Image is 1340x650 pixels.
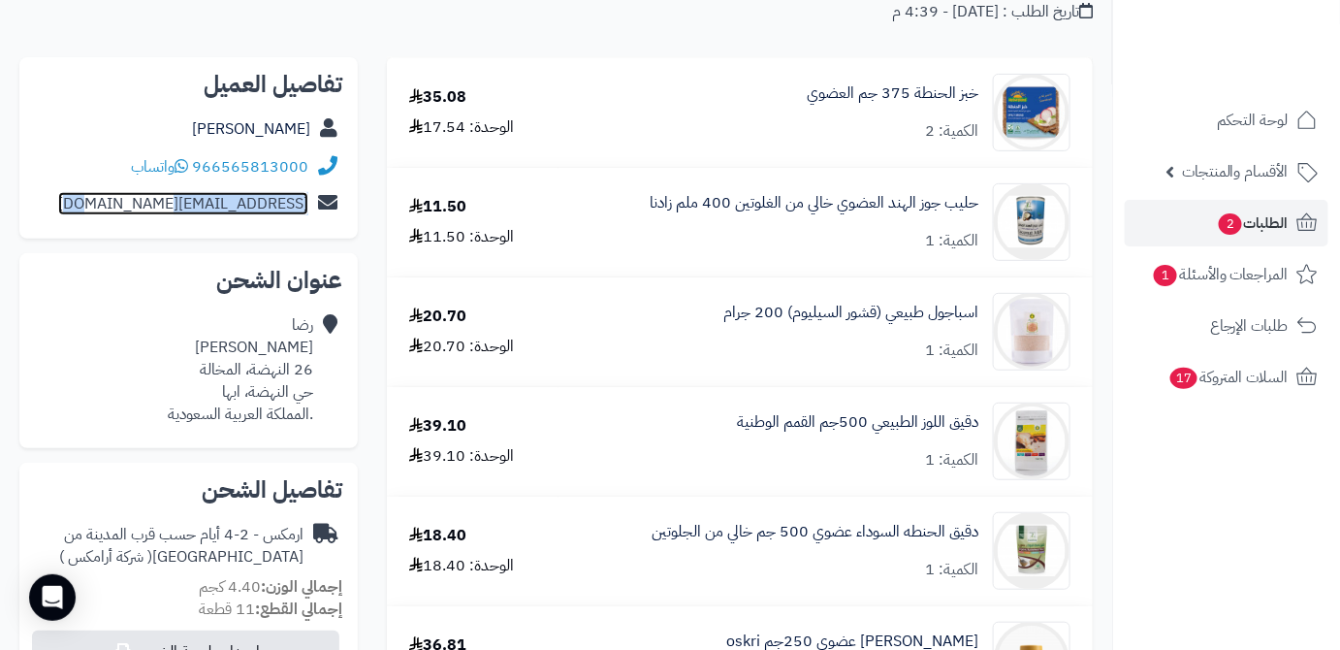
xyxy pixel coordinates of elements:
[35,524,303,569] div: ارمكس - 2-4 أيام حسب قرب المدينة من [GEOGRAPHIC_DATA]
[994,74,1069,151] img: 1671472386-spelt_bread-90x90.jpg
[199,598,342,621] small: 11 قطعة
[650,192,978,214] a: حليب جوز الهند العضوي خالي من الغلوتين 400 ملم زادنا
[255,598,342,621] strong: إجمالي القطع:
[1125,251,1328,298] a: المراجعات والأسئلة1
[1208,15,1322,55] img: logo-2.png
[1210,312,1289,340] span: طلبات الإرجاع
[1125,97,1328,144] a: لوحة التحكم
[892,1,1093,23] div: تاريخ الطلب : [DATE] - 4:39 م
[192,155,308,179] a: 966565813000
[1125,354,1328,401] a: السلات المتروكة17
[925,449,978,471] div: الكمية: 1
[807,82,978,105] a: خبز الحنطة 375 جم العضوي
[994,403,1069,480] img: 1727886378-_%D8%AF%D9%82%D9%8A%D9%82%20%D8%A7%D9%84%D9%84%D9%88%D8%B2%20%D8%A7%D9%84%D8%B9%D8%B6%...
[409,306,466,328] div: 20.70
[29,574,76,621] div: Open Intercom Messenger
[35,73,342,96] h2: تفاصيل العميل
[994,512,1069,590] img: 1729717216-%D9%84%D9%82%D8%B7%D8%A9%20%D8%B4%D8%A7%D8%B4%D8%A9%202024-10-23%20235632-90x90.png
[737,411,978,434] a: دقيق اللوز الطبيعي 500جم القمم الوطنية
[409,116,514,139] div: الوحدة: 17.54
[1217,210,1289,237] span: الطلبات
[58,192,308,215] a: [EMAIL_ADDRESS][DOMAIN_NAME]
[409,226,514,248] div: الوحدة: 11.50
[1125,303,1328,349] a: طلبات الإرجاع
[1168,364,1289,391] span: السلات المتروكة
[1219,213,1242,235] span: 2
[409,86,466,109] div: 35.08
[35,269,342,292] h2: عنوان الشحن
[1182,158,1289,185] span: الأقسام والمنتجات
[925,340,978,362] div: الكمية: 1
[1125,200,1328,246] a: الطلبات2
[409,415,466,438] div: 39.10
[994,183,1069,261] img: 1715812955-4797001052836-90x90.png
[168,314,313,425] div: رضا [PERSON_NAME] 26 النهضة، المخالة حي النهضة، ابها .المملكة العربية السعودية
[409,336,514,358] div: الوحدة: 20.70
[409,445,514,468] div: الوحدة: 39.10
[409,196,466,218] div: 11.50
[1217,107,1289,134] span: لوحة التحكم
[1170,368,1197,389] span: 17
[131,155,188,179] a: واتساب
[925,559,978,581] div: الكمية: 1
[1154,265,1177,286] span: 1
[35,478,342,502] h2: تفاصيل الشحن
[199,575,342,599] small: 4.40 كجم
[925,120,978,143] div: الكمية: 2
[652,521,978,543] a: دقيق الحنطه السوداء عضوي 500 جم خالي من الجلوتين
[59,545,152,569] span: ( شركة أرامكس )
[409,525,466,547] div: 18.40
[723,302,978,324] a: اسباجول طبيعي (قشور السيليوم) 200 جرام
[1152,261,1289,288] span: المراجعات والأسئلة
[994,293,1069,371] img: 1731085893-%D8%A7%D8%B3%D8%AC%D9%88%D9%84%20-90x90.jpg
[409,555,514,577] div: الوحدة: 18.40
[192,117,310,141] a: [PERSON_NAME]
[261,575,342,599] strong: إجمالي الوزن:
[925,230,978,252] div: الكمية: 1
